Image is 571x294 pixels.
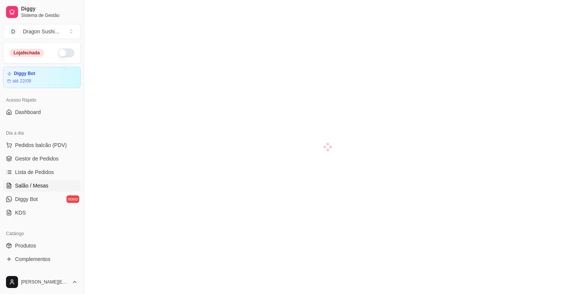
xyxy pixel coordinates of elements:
span: Complementos [15,255,50,263]
span: Dashboard [15,108,41,116]
a: Diggy Botnovo [3,193,81,205]
span: Lista de Pedidos [15,168,54,176]
span: Pedidos balcão (PDV) [15,141,67,149]
div: Loja fechada [9,49,44,57]
a: Gestor de Pedidos [3,153,81,165]
a: Lista de Pedidos [3,166,81,178]
span: Salão / Mesas [15,182,48,189]
div: Dragon Sushi ... [23,28,59,35]
span: [PERSON_NAME][EMAIL_ADDRESS][DOMAIN_NAME] [21,279,69,285]
span: KDS [15,209,26,216]
button: Pedidos balcão (PDV) [3,139,81,151]
span: Sistema de Gestão [21,12,78,18]
button: Select a team [3,24,81,39]
span: Produtos [15,242,36,249]
div: Acesso Rápido [3,94,81,106]
a: KDS [3,207,81,219]
a: DiggySistema de Gestão [3,3,81,21]
a: Complementos [3,253,81,265]
article: até 22/09 [12,78,31,84]
span: Diggy Bot [15,195,38,203]
div: Dia a dia [3,127,81,139]
a: Dashboard [3,106,81,118]
span: D [9,28,17,35]
button: Alterar Status [58,48,74,57]
span: Diggy [21,6,78,12]
button: [PERSON_NAME][EMAIL_ADDRESS][DOMAIN_NAME] [3,273,81,291]
article: Diggy Bot [14,71,35,76]
a: Diggy Botaté 22/09 [3,67,81,88]
span: Gestor de Pedidos [15,155,59,162]
div: Catálogo [3,228,81,240]
a: Produtos [3,240,81,252]
a: Salão / Mesas [3,180,81,192]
